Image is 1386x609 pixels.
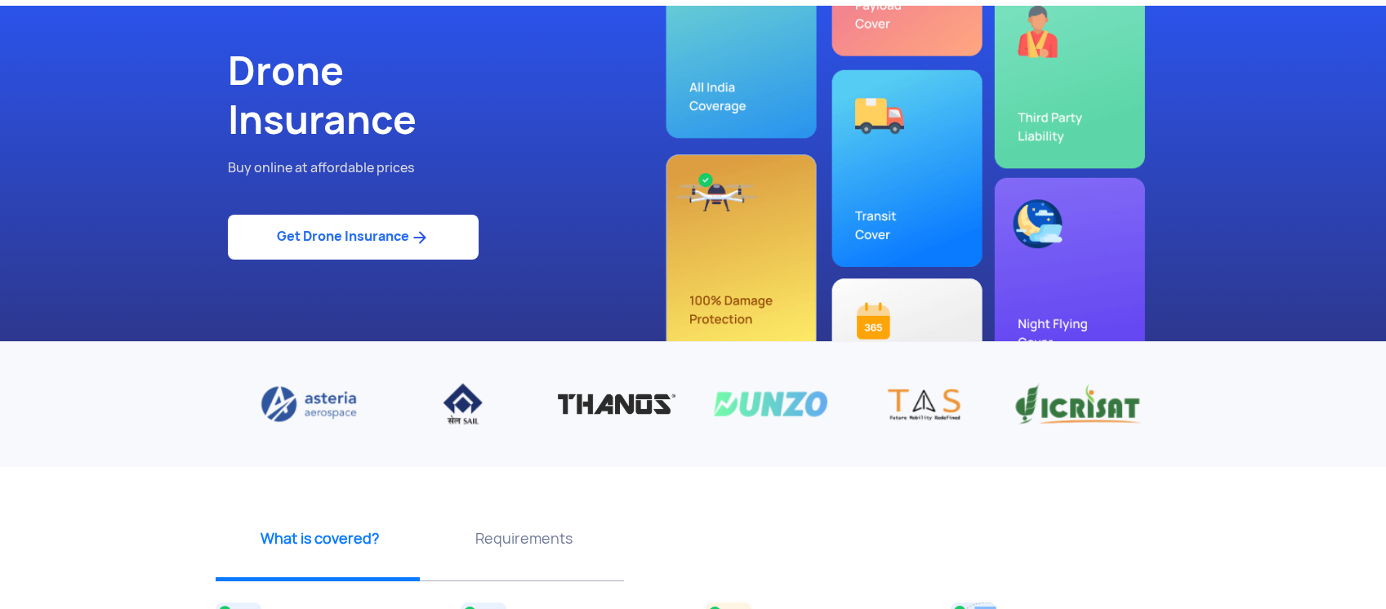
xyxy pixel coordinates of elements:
[398,382,528,426] img: IISCO Steel Plant
[224,528,416,549] p: What is covered?
[228,47,681,144] h1: Drone Insurance
[228,158,681,179] p: Buy online at affordable prices
[244,382,374,426] img: Asteria aerospace
[860,382,990,426] img: TAS
[228,215,479,260] a: Get Drone Insurance
[409,228,430,247] img: ic_arrow_forward_blue.svg
[552,382,682,426] img: Thanos Technologies
[1014,382,1143,426] img: Vicrisat
[706,382,836,426] img: Dunzo
[428,528,620,549] p: Requirements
